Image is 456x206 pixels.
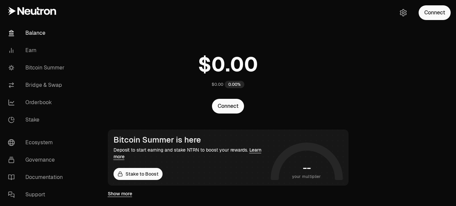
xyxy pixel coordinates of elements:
a: Stake [3,111,72,129]
a: Show more [108,190,132,197]
a: Bitcoin Summer [3,59,72,76]
a: Orderbook [3,94,72,111]
div: Bitcoin Summer is here [113,135,268,145]
span: your multiplier [292,173,321,180]
h1: -- [303,163,310,173]
div: $0.00 [212,82,223,87]
a: Documentation [3,169,72,186]
a: Ecosystem [3,134,72,151]
a: Stake to Boost [113,168,163,180]
button: Connect [212,99,244,114]
div: Deposit to start earning and stake NTRN to boost your rewards. [113,147,268,160]
a: Bridge & Swap [3,76,72,94]
a: Governance [3,151,72,169]
a: Support [3,186,72,203]
a: Earn [3,42,72,59]
button: Connect [419,5,451,20]
div: 0.00% [225,81,244,88]
a: Balance [3,24,72,42]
